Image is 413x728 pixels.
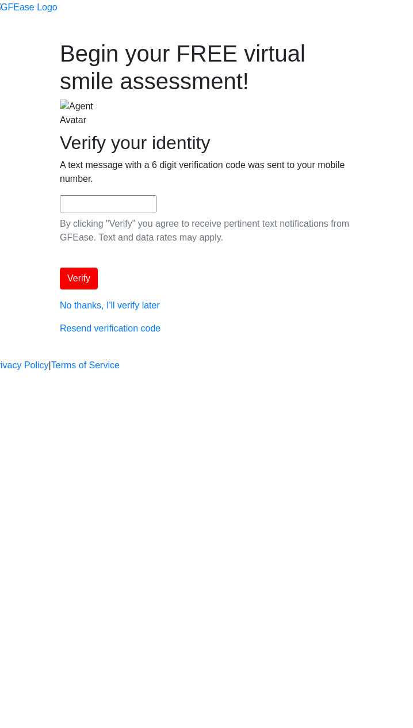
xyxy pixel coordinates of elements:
a: Resend verification code [60,323,160,333]
p: By clicking "Verify" you agree to receive pertinent text notifications from GFEase. Text and data... [60,217,353,245]
img: Agent Avatar [60,100,94,127]
a: Terms of Service [51,359,120,372]
h1: Begin your FREE virtual smile assessment! [60,40,353,95]
h2: Verify your identity [60,132,353,154]
a: | [49,359,51,372]
a: No thanks, I'll verify later [60,300,160,310]
button: Verify [60,268,98,289]
p: A text message with a 6 digit verification code was sent to your mobile number. [60,158,353,186]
